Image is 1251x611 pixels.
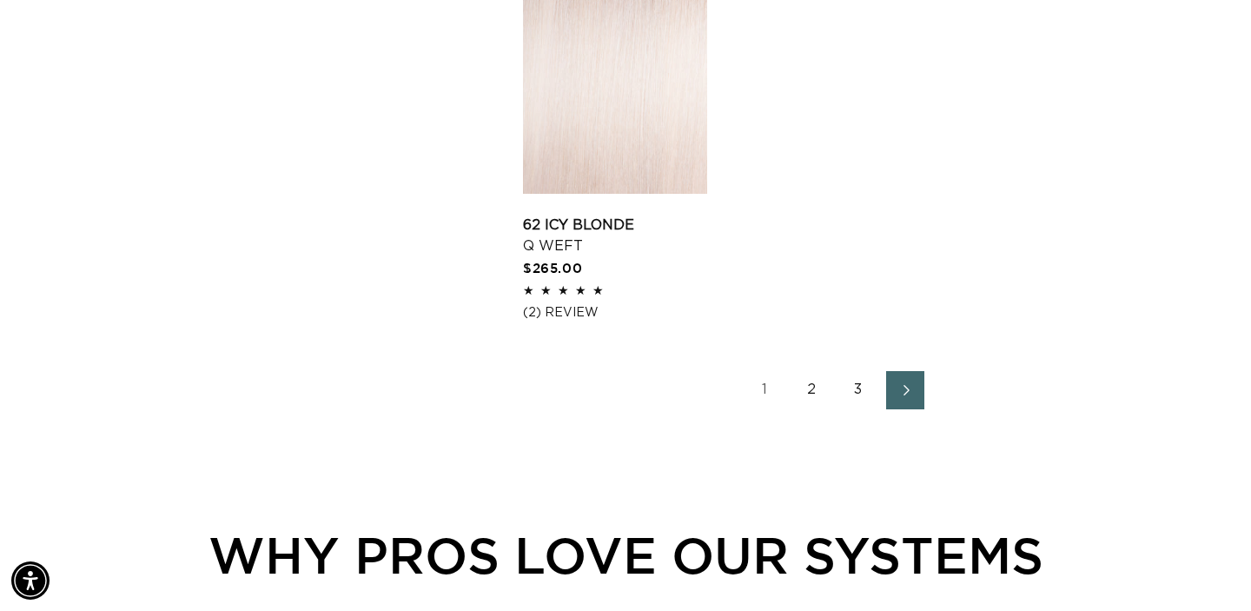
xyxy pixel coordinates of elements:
[839,371,877,409] a: Page 3
[11,561,50,600] div: Accessibility Menu
[523,371,1147,409] nav: Pagination
[1164,528,1251,611] iframe: Chat Widget
[886,371,924,409] a: Next page
[745,371,784,409] a: Page 1
[104,517,1147,593] div: WHY PROS LOVE OUR SYSTEMS
[523,215,707,256] a: 62 Icy Blonde Q Weft
[792,371,831,409] a: Page 2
